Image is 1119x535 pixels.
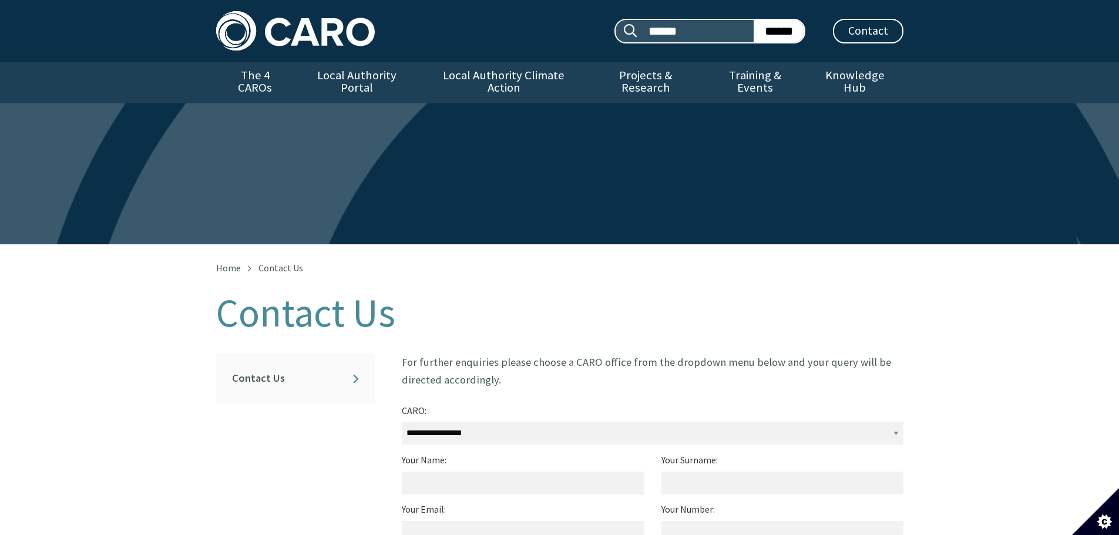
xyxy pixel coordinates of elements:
label: Your Name: [402,452,446,469]
label: Your Number: [661,501,715,518]
a: Knowledge Hub [807,62,903,103]
a: Contact [833,19,903,43]
label: Your Surname: [661,452,718,469]
a: Training & Events [704,62,807,103]
a: Home [216,262,241,274]
span: Contact Us [258,262,303,274]
a: Contact Us [230,365,361,392]
a: Projects & Research [587,62,704,103]
label: Your Email: [402,501,446,518]
a: The 4 CAROs [216,62,294,103]
label: CARO: [402,402,426,419]
h1: Contact Us [216,291,903,335]
img: Caro logo [216,11,375,51]
a: Local Authority Climate Action [420,62,587,103]
button: Set cookie preferences [1072,488,1119,535]
p: For further enquiries please choose a CARO office from the dropdown menu below and your query wil... [402,354,903,388]
a: Local Authority Portal [294,62,420,103]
